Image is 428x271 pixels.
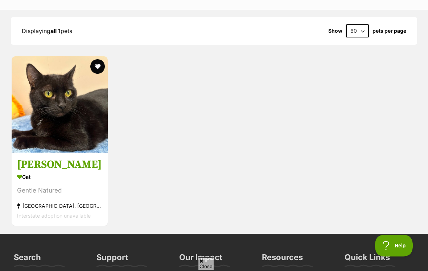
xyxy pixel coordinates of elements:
[17,213,91,219] span: Interstate adoption unavailable
[22,27,72,35] span: Displaying pets
[12,56,108,153] img: Enid
[17,186,102,195] div: Gentle Natured
[96,252,128,267] h3: Support
[14,252,41,267] h3: Search
[12,152,108,226] a: [PERSON_NAME] Cat Gentle Natured [GEOGRAPHIC_DATA], [GEOGRAPHIC_DATA] Interstate adoption unavail...
[90,59,105,74] button: favourite
[345,252,390,267] h3: Quick Links
[262,252,303,267] h3: Resources
[328,28,342,34] span: Show
[17,201,102,211] div: [GEOGRAPHIC_DATA], [GEOGRAPHIC_DATA]
[50,27,61,35] strong: all 1
[179,252,222,267] h3: Our Impact
[198,257,214,270] span: Close
[373,28,406,34] label: pets per page
[17,158,102,171] h3: [PERSON_NAME]
[375,235,413,256] iframe: Help Scout Beacon - Open
[17,171,102,182] div: Cat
